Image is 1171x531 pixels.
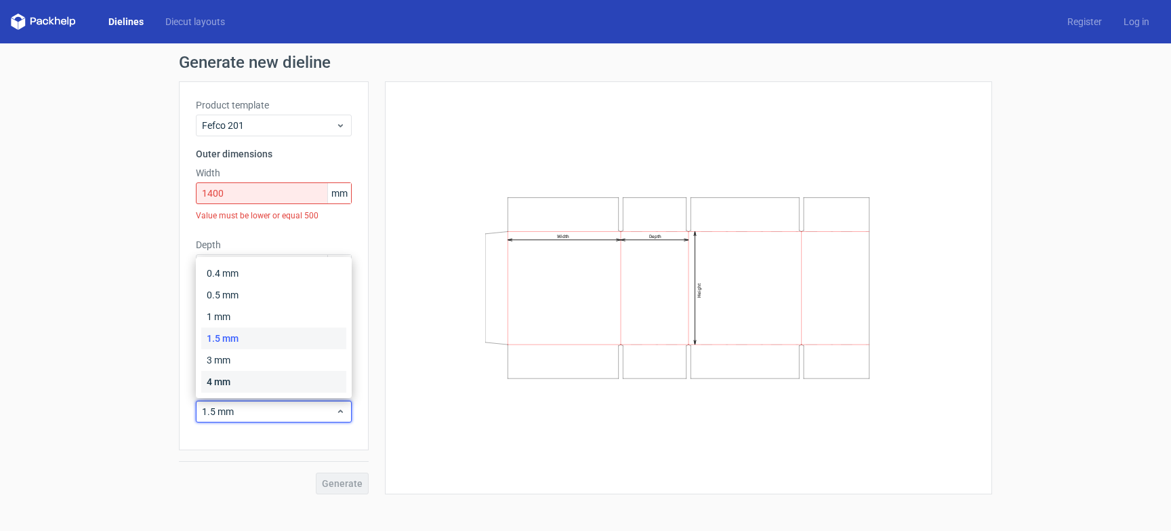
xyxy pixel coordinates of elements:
[201,349,346,371] div: 3 mm
[649,234,661,239] text: Depth
[697,283,702,298] text: Height
[98,15,155,28] a: Dielines
[155,15,236,28] a: Diecut layouts
[1113,15,1160,28] a: Log in
[557,234,569,239] text: Width
[196,98,352,112] label: Product template
[1056,15,1113,28] a: Register
[201,262,346,284] div: 0.4 mm
[201,284,346,306] div: 0.5 mm
[196,204,352,227] div: Value must be lower or equal 500
[201,328,346,349] div: 1.5 mm
[196,238,352,252] label: Depth
[202,119,335,132] span: Fefco 201
[202,405,335,418] span: 1.5 mm
[327,183,351,203] span: mm
[196,166,352,180] label: Width
[179,54,992,71] h1: Generate new dieline
[201,306,346,328] div: 1 mm
[201,371,346,393] div: 4 mm
[196,147,352,161] h3: Outer dimensions
[327,255,351,275] span: mm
